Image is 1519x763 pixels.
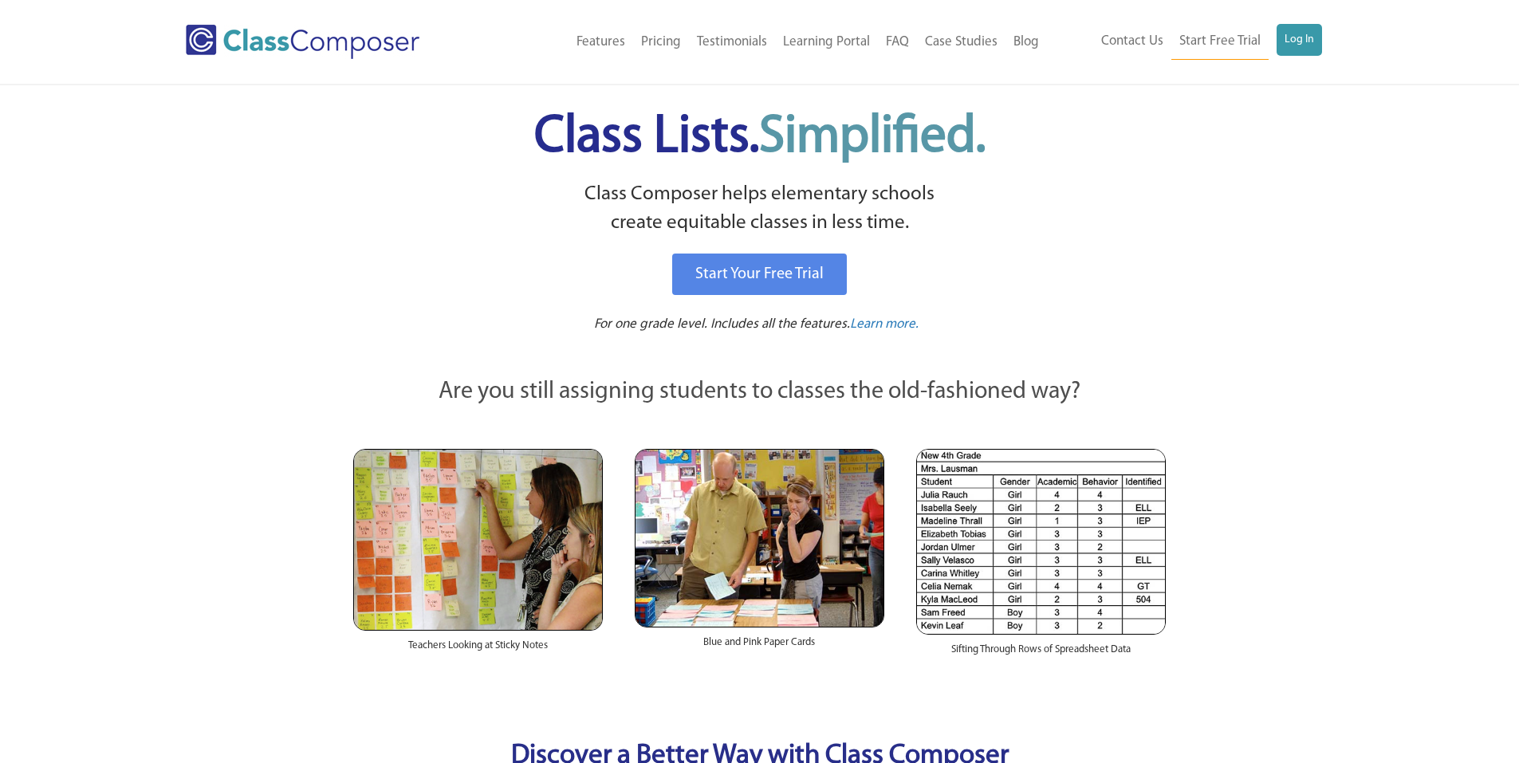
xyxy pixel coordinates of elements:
a: Start Your Free Trial [672,254,847,295]
nav: Header Menu [485,25,1047,60]
span: Start Your Free Trial [695,266,824,282]
span: Class Lists. [534,112,986,163]
a: Case Studies [917,25,1005,60]
nav: Header Menu [1047,24,1322,60]
a: Learn more. [850,315,919,335]
img: Class Composer [186,25,419,59]
a: Contact Us [1093,24,1171,59]
span: Simplified. [759,112,986,163]
div: Blue and Pink Paper Cards [635,627,884,666]
a: Start Free Trial [1171,24,1269,60]
img: Teachers Looking at Sticky Notes [353,449,603,631]
p: Are you still assigning students to classes the old-fashioned way? [353,375,1167,410]
p: Class Composer helps elementary schools create equitable classes in less time. [351,180,1169,238]
a: Learning Portal [775,25,878,60]
img: Blue and Pink Paper Cards [635,449,884,627]
span: Learn more. [850,317,919,331]
div: Teachers Looking at Sticky Notes [353,631,603,669]
a: Pricing [633,25,689,60]
div: Sifting Through Rows of Spreadsheet Data [916,635,1166,673]
a: Testimonials [689,25,775,60]
a: Features [569,25,633,60]
a: Blog [1005,25,1047,60]
span: For one grade level. Includes all the features. [594,317,850,331]
a: Log In [1277,24,1322,56]
a: FAQ [878,25,917,60]
img: Spreadsheets [916,449,1166,635]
